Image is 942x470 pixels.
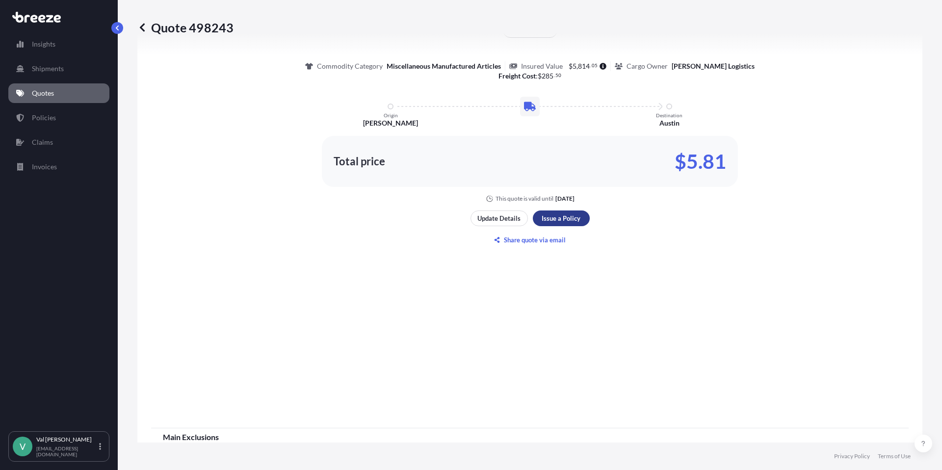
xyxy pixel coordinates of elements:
[32,64,64,74] p: Shipments
[32,113,56,123] p: Policies
[538,73,542,79] span: $
[32,39,55,49] p: Insights
[384,112,398,118] p: Origin
[317,61,383,71] p: Commodity Category
[659,118,680,128] p: Austin
[471,210,528,226] button: Update Details
[555,74,561,77] span: 50
[8,108,109,128] a: Policies
[542,73,553,79] span: 285
[542,213,580,223] p: Issue a Policy
[592,64,598,67] span: 05
[471,232,590,248] button: Share quote via email
[573,63,576,70] span: 5
[569,63,573,70] span: $
[8,157,109,177] a: Invoices
[533,210,590,226] button: Issue a Policy
[363,118,418,128] p: [PERSON_NAME]
[590,64,591,67] span: .
[163,432,897,452] div: Main Exclusions
[36,445,97,457] p: [EMAIL_ADDRESS][DOMAIN_NAME]
[334,157,385,166] p: Total price
[878,452,911,460] a: Terms of Use
[498,72,536,80] b: Freight Cost
[36,436,97,444] p: Val [PERSON_NAME]
[675,154,726,169] p: $5.81
[20,442,26,451] span: V
[504,235,566,245] p: Share quote via email
[32,137,53,147] p: Claims
[521,61,563,71] p: Insured Value
[576,63,578,70] span: ,
[8,59,109,78] a: Shipments
[627,61,668,71] p: Cargo Owner
[163,432,897,442] span: Main Exclusions
[834,452,870,460] a: Privacy Policy
[8,132,109,152] a: Claims
[672,61,755,71] p: [PERSON_NAME] Logistics
[555,195,575,203] p: [DATE]
[578,63,590,70] span: 814
[477,213,521,223] p: Update Details
[32,88,54,98] p: Quotes
[32,162,57,172] p: Invoices
[387,61,501,71] p: Miscellaneous Manufactured Articles
[554,74,555,77] span: .
[498,71,561,81] p: :
[496,195,553,203] p: This quote is valid until
[8,83,109,103] a: Quotes
[137,20,234,35] p: Quote 498243
[8,34,109,54] a: Insights
[656,112,682,118] p: Destination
